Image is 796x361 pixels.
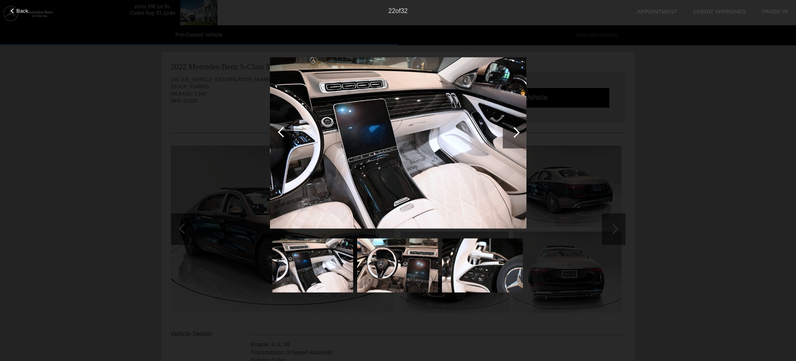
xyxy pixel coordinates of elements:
[388,7,395,14] span: 22
[442,238,523,292] img: f8845b47dfee03ae7db2caeb53d795b2.jpg
[637,9,677,15] a: Appointment
[270,58,526,229] img: e92bbd42e6e7c29c83409d5c10669fd8.jpg
[17,8,28,14] span: Back
[693,9,746,15] a: Credit Approved
[272,238,353,292] img: e92bbd42e6e7c29c83409d5c10669fd8.jpg
[401,7,408,14] span: 32
[762,9,788,15] a: Trade-In
[357,238,438,292] img: b555cffee2ca1a74e863d657e066eb4e.jpg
